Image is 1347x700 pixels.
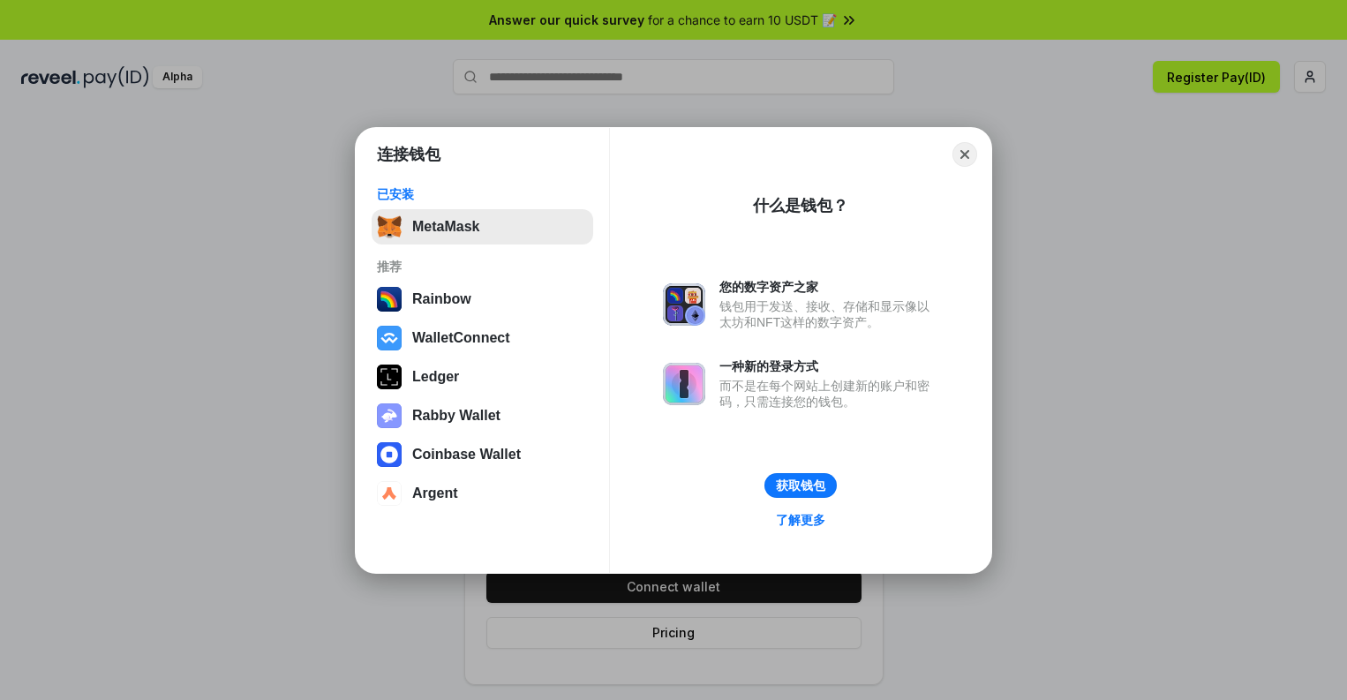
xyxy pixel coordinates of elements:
div: 已安装 [377,186,588,202]
button: WalletConnect [372,320,593,356]
div: 钱包用于发送、接收、存储和显示像以太坊和NFT这样的数字资产。 [719,298,938,330]
button: Ledger [372,359,593,395]
a: 了解更多 [765,508,836,531]
div: Ledger [412,369,459,385]
div: WalletConnect [412,330,510,346]
div: Rabby Wallet [412,408,500,424]
img: svg+xml,%3Csvg%20fill%3D%22none%22%20height%3D%2233%22%20viewBox%3D%220%200%2035%2033%22%20width%... [377,215,402,239]
div: 您的数字资产之家 [719,279,938,295]
div: Argent [412,485,458,501]
div: 一种新的登录方式 [719,358,938,374]
button: Close [952,142,977,167]
div: Coinbase Wallet [412,447,521,463]
button: MetaMask [372,209,593,245]
img: svg+xml,%3Csvg%20xmlns%3D%22http%3A%2F%2Fwww.w3.org%2F2000%2Fsvg%22%20fill%3D%22none%22%20viewBox... [663,283,705,326]
div: 而不是在每个网站上创建新的账户和密码，只需连接您的钱包。 [719,378,938,410]
button: Rabby Wallet [372,398,593,433]
div: 什么是钱包？ [753,195,848,216]
img: svg+xml,%3Csvg%20xmlns%3D%22http%3A%2F%2Fwww.w3.org%2F2000%2Fsvg%22%20fill%3D%22none%22%20viewBox... [663,363,705,405]
button: Coinbase Wallet [372,437,593,472]
button: 获取钱包 [764,473,837,498]
div: MetaMask [412,219,479,235]
img: svg+xml,%3Csvg%20width%3D%2228%22%20height%3D%2228%22%20viewBox%3D%220%200%2028%2028%22%20fill%3D... [377,442,402,467]
h1: 连接钱包 [377,144,440,165]
img: svg+xml,%3Csvg%20width%3D%2228%22%20height%3D%2228%22%20viewBox%3D%220%200%2028%2028%22%20fill%3D... [377,326,402,350]
div: 获取钱包 [776,478,825,493]
img: svg+xml,%3Csvg%20xmlns%3D%22http%3A%2F%2Fwww.w3.org%2F2000%2Fsvg%22%20fill%3D%22none%22%20viewBox... [377,403,402,428]
img: svg+xml,%3Csvg%20xmlns%3D%22http%3A%2F%2Fwww.w3.org%2F2000%2Fsvg%22%20width%3D%2228%22%20height%3... [377,365,402,389]
div: 了解更多 [776,512,825,528]
div: 推荐 [377,259,588,275]
img: svg+xml,%3Csvg%20width%3D%2228%22%20height%3D%2228%22%20viewBox%3D%220%200%2028%2028%22%20fill%3D... [377,481,402,506]
button: Rainbow [372,282,593,317]
button: Argent [372,476,593,511]
div: Rainbow [412,291,471,307]
img: svg+xml,%3Csvg%20width%3D%22120%22%20height%3D%22120%22%20viewBox%3D%220%200%20120%20120%22%20fil... [377,287,402,312]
